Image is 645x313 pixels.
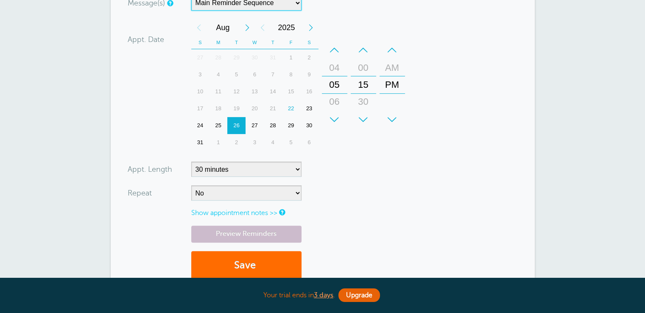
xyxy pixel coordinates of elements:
[264,100,282,117] div: 21
[209,83,227,100] div: 11
[300,83,318,100] div: Saturday, August 16
[300,100,318,117] div: 23
[246,66,264,83] div: 6
[300,134,318,151] div: 6
[128,189,152,197] label: Repeat
[246,49,264,66] div: Wednesday, July 30
[282,117,300,134] div: 29
[282,100,300,117] div: 22
[209,117,227,134] div: Monday, August 25
[282,134,300,151] div: Friday, September 5
[264,36,282,49] th: T
[227,134,246,151] div: Tuesday, September 2
[282,66,300,83] div: 8
[300,134,318,151] div: Saturday, September 6
[303,19,318,36] div: Next Year
[191,251,302,280] button: Save
[209,83,227,100] div: Monday, August 11
[227,117,246,134] div: Tuesday, August 26
[264,134,282,151] div: 4
[282,83,300,100] div: Friday, August 15
[282,66,300,83] div: Friday, August 8
[191,66,209,83] div: 3
[191,226,302,242] a: Preview Reminders
[270,19,303,36] span: 2025
[264,134,282,151] div: Thursday, September 4
[338,288,380,302] a: Upgrade
[191,83,209,100] div: 10
[191,134,209,151] div: 31
[191,49,209,66] div: 27
[300,49,318,66] div: Saturday, August 2
[246,117,264,134] div: 27
[300,49,318,66] div: 2
[191,36,209,49] th: S
[246,66,264,83] div: Wednesday, August 6
[353,59,374,76] div: 00
[300,100,318,117] div: Saturday, August 23
[300,117,318,134] div: 30
[300,117,318,134] div: Saturday, August 30
[264,100,282,117] div: Thursday, August 21
[227,83,246,100] div: 12
[111,286,535,305] div: Your trial ends in .
[246,83,264,100] div: Wednesday, August 13
[227,134,246,151] div: 2
[353,76,374,93] div: 15
[246,36,264,49] th: W
[191,100,209,117] div: Sunday, August 17
[246,83,264,100] div: 13
[209,49,227,66] div: 28
[264,83,282,100] div: 14
[191,49,209,66] div: Sunday, July 27
[191,100,209,117] div: 17
[227,83,246,100] div: Tuesday, August 12
[246,117,264,134] div: Wednesday, August 27
[353,93,374,110] div: 30
[324,110,345,127] div: 07
[324,76,345,93] div: 05
[264,66,282,83] div: 7
[282,100,300,117] div: Today, Friday, August 22
[209,134,227,151] div: Monday, September 1
[128,165,172,173] label: Appt. Length
[324,59,345,76] div: 04
[300,83,318,100] div: 16
[264,49,282,66] div: 31
[246,100,264,117] div: Wednesday, August 20
[209,66,227,83] div: Monday, August 4
[300,66,318,83] div: Saturday, August 9
[300,36,318,49] th: S
[264,117,282,134] div: Thursday, August 28
[191,66,209,83] div: Sunday, August 3
[282,49,300,66] div: 1
[209,36,227,49] th: M
[382,59,402,76] div: AM
[209,66,227,83] div: 4
[264,83,282,100] div: Thursday, August 14
[314,291,333,299] a: 3 days
[255,19,270,36] div: Previous Year
[191,83,209,100] div: Sunday, August 10
[282,36,300,49] th: F
[209,117,227,134] div: 25
[282,117,300,134] div: Friday, August 29
[227,66,246,83] div: Tuesday, August 5
[191,117,209,134] div: Sunday, August 24
[128,36,164,43] label: Appt. Date
[246,49,264,66] div: 30
[227,36,246,49] th: T
[191,134,209,151] div: Sunday, August 31
[353,110,374,127] div: 45
[282,83,300,100] div: 15
[191,19,207,36] div: Previous Month
[227,49,246,66] div: 29
[351,42,376,128] div: Minutes
[209,134,227,151] div: 1
[264,49,282,66] div: Thursday, July 31
[191,209,277,217] a: Show appointment notes >>
[322,42,347,128] div: Hours
[227,117,246,134] div: 26
[282,134,300,151] div: 5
